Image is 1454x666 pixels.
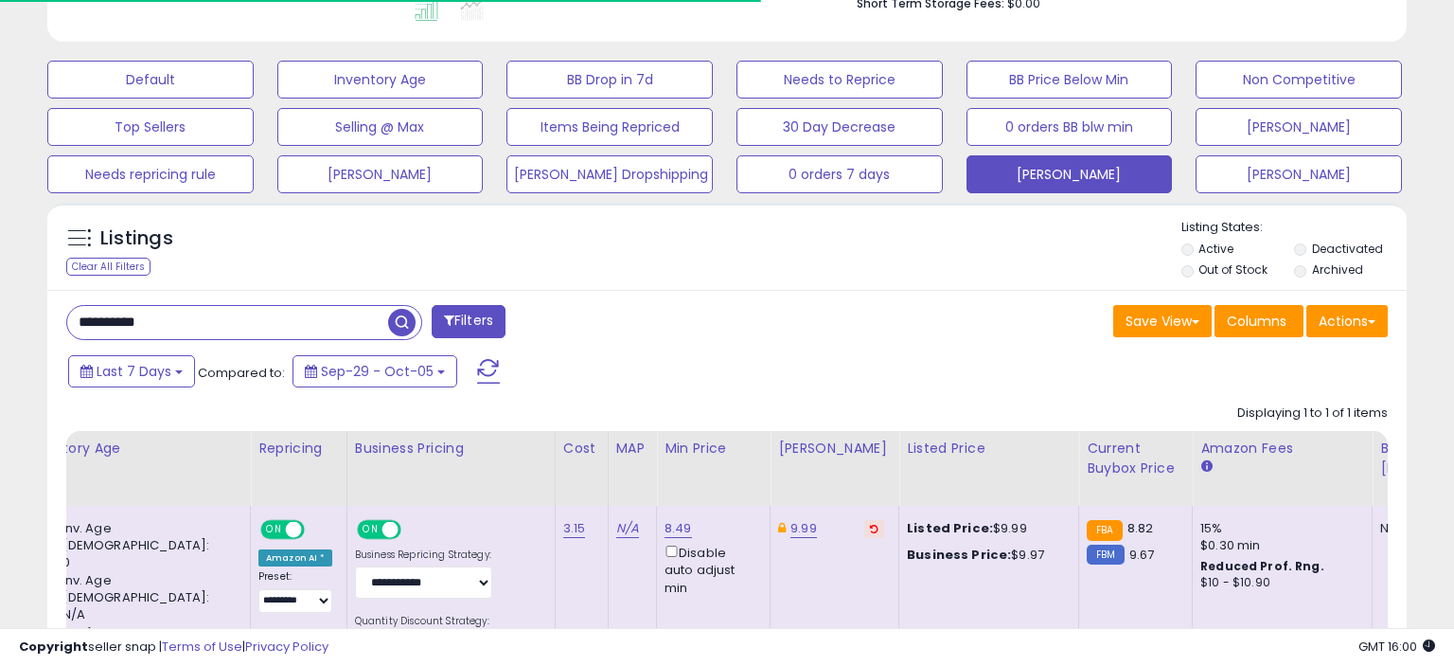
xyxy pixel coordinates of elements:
[100,225,173,252] h5: Listings
[62,554,70,571] span: 0
[563,519,586,538] a: 3.15
[1113,305,1212,337] button: Save View
[1198,261,1268,278] label: Out of Stock
[1087,439,1184,478] div: Current Buybox Price
[907,547,1064,564] div: $9.97
[616,519,639,538] a: N/A
[1200,520,1357,537] div: 15%
[19,638,88,656] strong: Copyright
[1200,575,1357,591] div: $10 - $10.90
[1196,108,1402,146] button: [PERSON_NAME]
[293,355,457,387] button: Sep-29 - Oct-05
[97,362,171,381] span: Last 7 Days
[1196,155,1402,193] button: [PERSON_NAME]
[62,606,85,623] span: N/A
[1312,241,1383,257] label: Deactivated
[563,439,600,459] div: Cost
[1129,546,1155,564] span: 9.67
[665,519,692,538] a: 8.49
[162,638,242,656] a: Terms of Use
[907,520,1064,537] div: $9.99
[907,546,1011,564] b: Business Price:
[966,155,1173,193] button: [PERSON_NAME]
[790,519,817,538] a: 9.99
[245,638,328,656] a: Privacy Policy
[1198,241,1233,257] label: Active
[1358,638,1435,656] span: 2025-10-13 16:00 GMT
[1087,545,1124,565] small: FBM
[198,364,285,382] span: Compared to:
[966,108,1173,146] button: 0 orders BB blw min
[1306,305,1388,337] button: Actions
[778,439,891,459] div: [PERSON_NAME]
[907,519,993,537] b: Listed Price:
[258,549,332,567] div: Amazon AI *
[62,572,236,606] span: Inv. Age [DEMOGRAPHIC_DATA]:
[355,439,547,459] div: Business Pricing
[355,615,492,628] label: Quantity Discount Strategy:
[1237,405,1388,423] div: Displaying 1 to 1 of 1 items
[398,522,428,538] span: OFF
[277,155,484,193] button: [PERSON_NAME]
[258,439,339,459] div: Repricing
[736,155,943,193] button: 0 orders 7 days
[1227,312,1286,331] span: Columns
[359,522,382,538] span: ON
[321,362,434,381] span: Sep-29 - Oct-05
[506,61,713,99] button: BB Drop in 7d
[62,623,236,657] span: Inv. Age [DEMOGRAPHIC_DATA]:
[1200,558,1324,574] b: Reduced Prof. Rng.
[277,61,484,99] button: Inventory Age
[25,439,242,459] div: Inventory Age
[355,549,492,562] label: Business Repricing Strategy:
[736,61,943,99] button: Needs to Reprice
[665,542,755,597] div: Disable auto adjust min
[302,522,332,538] span: OFF
[1200,459,1212,476] small: Amazon Fees.
[506,155,713,193] button: [PERSON_NAME] Dropshipping
[1312,261,1363,278] label: Archived
[1215,305,1303,337] button: Columns
[1200,439,1364,459] div: Amazon Fees
[736,108,943,146] button: 30 Day Decrease
[262,522,286,538] span: ON
[1196,61,1402,99] button: Non Competitive
[1127,519,1154,537] span: 8.82
[47,108,254,146] button: Top Sellers
[66,258,151,276] div: Clear All Filters
[1181,219,1408,237] p: Listing States:
[907,439,1071,459] div: Listed Price
[432,305,505,338] button: Filters
[47,61,254,99] button: Default
[47,155,254,193] button: Needs repricing rule
[19,639,328,657] div: seller snap | |
[1087,520,1122,541] small: FBA
[665,439,762,459] div: Min Price
[277,108,484,146] button: Selling @ Max
[68,355,195,387] button: Last 7 Days
[258,570,332,613] div: Preset:
[616,439,648,459] div: MAP
[1200,537,1357,554] div: $0.30 min
[966,61,1173,99] button: BB Price Below Min
[506,108,713,146] button: Items Being Repriced
[62,520,236,554] span: Inv. Age [DEMOGRAPHIC_DATA]:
